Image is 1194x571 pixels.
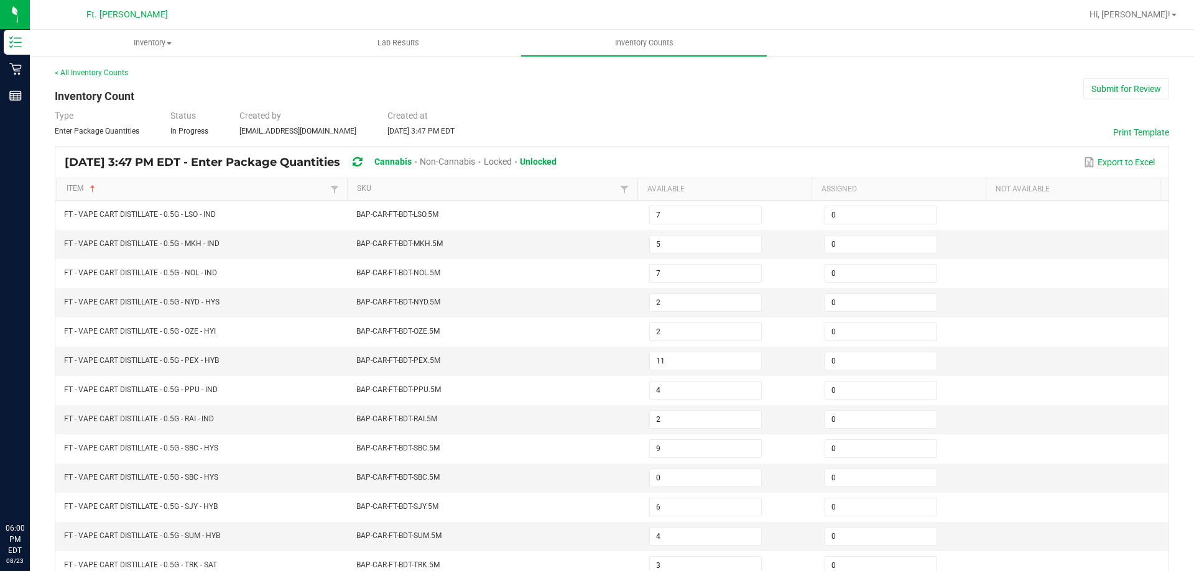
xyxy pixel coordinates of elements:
span: FT - VAPE CART DISTILLATE - 0.5G - TRK - SAT [64,560,217,569]
inline-svg: Reports [9,89,22,102]
span: Type [55,111,73,121]
span: Status [170,111,196,121]
span: Hi, [PERSON_NAME]! [1090,9,1170,19]
span: Sortable [88,184,98,194]
span: Unlocked [520,157,557,167]
span: FT - VAPE CART DISTILLATE - 0.5G - PPU - IND [64,385,218,394]
span: BAP-CAR-FT-BDT-LSO.5M [356,210,438,219]
span: BAP-CAR-FT-BDT-NOL.5M [356,268,440,277]
span: FT - VAPE CART DISTILLATE - 0.5G - NOL - IND [64,268,217,277]
span: Lab Results [361,37,436,48]
p: 08/23 [6,556,24,565]
a: Lab Results [275,30,521,56]
span: Non-Cannabis [420,157,475,167]
inline-svg: Retail [9,63,22,75]
span: BAP-CAR-FT-BDT-PPU.5M [356,385,441,394]
th: Assigned [812,178,986,201]
div: [DATE] 3:47 PM EDT - Enter Package Quantities [65,151,566,174]
span: Inventory Counts [598,37,690,48]
iframe: Resource center [12,472,50,509]
span: [EMAIL_ADDRESS][DOMAIN_NAME] [239,127,356,135]
span: BAP-CAR-FT-BDT-SUM.5M [356,531,442,540]
a: Filter [617,181,632,197]
span: FT - VAPE CART DISTILLATE - 0.5G - RAI - IND [64,414,214,423]
span: FT - VAPE CART DISTILLATE - 0.5G - LSO - IND [64,210,216,219]
span: FT - VAPE CART DISTILLATE - 0.5G - MKH - IND [64,239,220,248]
button: Submit for Review [1083,78,1169,99]
span: BAP-CAR-FT-BDT-MKH.5M [356,239,443,248]
button: Print Template [1113,126,1169,139]
span: Inventory Count [55,89,134,103]
span: [DATE] 3:47 PM EDT [387,127,455,135]
span: BAP-CAR-FT-BDT-RAI.5M [356,414,437,423]
p: 06:00 PM EDT [6,523,24,556]
a: < All Inventory Counts [55,68,128,77]
span: BAP-CAR-FT-BDT-SJY.5M [356,502,438,511]
span: FT - VAPE CART DISTILLATE - 0.5G - OZE - HYI [64,327,216,336]
a: SKUSortable [357,184,617,194]
span: Enter Package Quantities [55,127,139,135]
span: BAP-CAR-FT-BDT-SBC.5M [356,473,440,482]
span: Inventory [30,37,275,48]
span: BAP-CAR-FT-BDT-OZE.5M [356,327,440,336]
span: Locked [484,157,512,167]
span: FT - VAPE CART DISTILLATE - 0.5G - SUM - HYB [64,531,220,540]
th: Available [637,178,812,201]
span: FT - VAPE CART DISTILLATE - 0.5G - PEX - HYB [64,356,219,365]
span: FT - VAPE CART DISTILLATE - 0.5G - SBC - HYS [64,444,218,452]
span: FT - VAPE CART DISTILLATE - 0.5G - SBC - HYS [64,473,218,482]
inline-svg: Inventory [9,36,22,48]
button: Export to Excel [1081,152,1158,173]
span: FT - VAPE CART DISTILLATE - 0.5G - SJY - HYB [64,502,218,511]
span: BAP-CAR-FT-BDT-PEX.5M [356,356,440,365]
th: Not Available [986,178,1160,201]
span: Cannabis [374,157,412,167]
span: Created at [387,111,428,121]
span: BAP-CAR-FT-BDT-SBC.5M [356,444,440,452]
span: Ft. [PERSON_NAME] [86,9,168,20]
span: FT - VAPE CART DISTILLATE - 0.5G - NYD - HYS [64,298,220,306]
a: ItemSortable [67,184,326,194]
a: Inventory [30,30,275,56]
span: BAP-CAR-FT-BDT-TRK.5M [356,560,440,569]
span: Created by [239,111,281,121]
span: BAP-CAR-FT-BDT-NYD.5M [356,298,440,306]
span: In Progress [170,127,208,135]
a: Inventory Counts [521,30,767,56]
a: Filter [327,181,342,197]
